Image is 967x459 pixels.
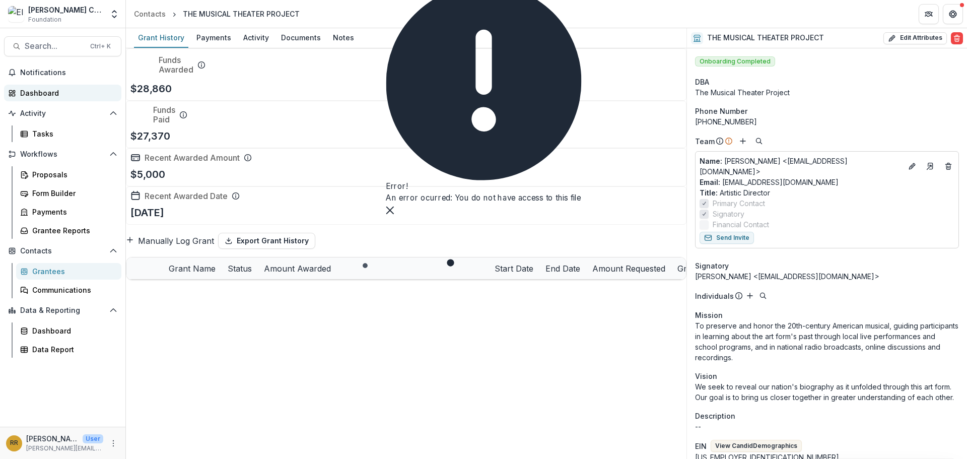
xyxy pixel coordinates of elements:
div: Form Builder [32,188,113,199]
button: Search [753,135,765,147]
a: Email: [EMAIL_ADDRESS][DOMAIN_NAME] [700,177,839,187]
div: Grant Name [163,263,222,275]
div: Amount Requested [586,257,671,279]
div: Randal Rosman [10,440,18,446]
div: Proposals [32,169,113,180]
span: Signatory [695,260,729,271]
div: Amount Awarded [258,257,337,279]
button: Open entity switcher [107,4,121,24]
a: Activity [239,28,273,48]
p: Individuals [695,291,734,301]
div: Notes [329,30,358,45]
span: Title : [700,188,718,197]
a: Grant History [134,28,188,48]
div: End Date [539,257,586,279]
a: Go to contact [922,158,938,174]
button: Get Help [943,4,963,24]
button: Deletes [942,160,954,172]
span: Data & Reporting [20,306,105,315]
div: THE MUSICAL THEATER PROJECT [183,9,300,19]
button: Partners [919,4,939,24]
span: DBA [695,77,709,87]
span: Description [695,411,735,421]
div: Start Date [489,263,539,275]
p: Artistic Director [700,187,954,198]
div: Tasks [32,128,113,139]
span: Foundation [28,15,61,24]
button: Manually Log Grant [126,235,214,247]
a: Documents [277,28,325,48]
span: Mission [695,310,723,320]
a: Dashboard [4,85,121,101]
button: Open Contacts [4,243,121,259]
span: Onboarding Completed [695,56,775,67]
a: Notes [329,28,358,48]
button: Export Grant History [218,233,315,249]
div: Ctrl + K [88,41,113,52]
a: Grantee Reports [16,222,121,239]
div: Start Date [489,257,539,279]
a: Contacts [130,7,170,21]
button: Open Data & Reporting [4,302,121,318]
button: Delete [951,32,963,44]
p: $28,860 [130,81,172,96]
span: Activity [20,109,105,118]
span: Email: [700,178,720,186]
button: Search [757,290,769,302]
div: Grant History [134,30,188,45]
p: $5,000 [130,167,165,182]
div: Documents [277,30,325,45]
p: User [83,434,103,443]
button: Edit Attributes [883,32,947,44]
button: Notifications [4,64,121,81]
div: Grant Type [671,263,727,275]
div: Amount Awarded [258,263,337,275]
img: Ella Fitzgerald Charitable Foundation [8,6,24,22]
button: Add [737,135,749,147]
h2: Recent Awarded Amount [145,153,240,163]
span: Signatory [713,209,744,219]
button: Open Workflows [4,146,121,162]
div: Payments [192,30,235,45]
span: Vision [695,371,717,381]
div: Data Report [32,344,113,355]
p: EIN [695,441,707,451]
span: Search... [25,41,84,51]
div: Grantees [32,266,113,277]
div: Payments [32,207,113,217]
h2: THE MUSICAL THEATER PROJECT [707,34,824,42]
button: Search... [4,36,121,56]
a: Data Report [16,341,121,358]
div: Grant Type [671,257,727,279]
div: Status [222,257,258,279]
p: [PERSON_NAME][EMAIL_ADDRESS][DOMAIN_NAME] [26,444,103,453]
h2: Funds Awarded [159,55,193,75]
a: Proposals [16,166,121,183]
span: Phone Number [695,106,747,116]
h2: Funds Paid [153,105,175,124]
a: Form Builder [16,185,121,202]
span: Contacts [20,247,105,255]
div: Activity [239,30,273,45]
button: Edit [906,160,918,172]
a: Grantees [16,263,121,280]
span: Financial Contact [713,219,769,230]
button: Add [744,290,756,302]
div: Grant Name [163,257,222,279]
button: Send Invite [700,232,754,244]
p: [PERSON_NAME] <[EMAIL_ADDRESS][DOMAIN_NAME]> [700,156,902,177]
div: End Date [539,263,586,275]
button: View CandidDemographics [711,440,802,452]
a: Payments [16,204,121,220]
div: Grantee Reports [32,225,113,236]
button: Open Activity [4,105,121,121]
a: Name: [PERSON_NAME] <[EMAIL_ADDRESS][DOMAIN_NAME]> [700,156,902,177]
a: Communications [16,282,121,298]
span: Notifications [20,69,117,77]
button: More [107,437,119,449]
div: [PERSON_NAME] <[EMAIL_ADDRESS][DOMAIN_NAME]> [695,271,959,282]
